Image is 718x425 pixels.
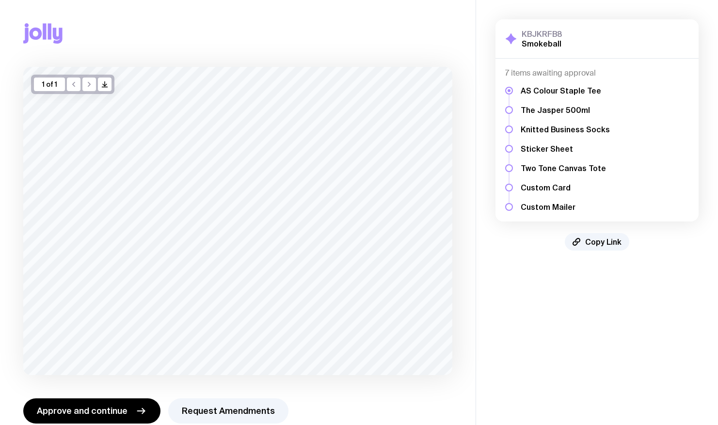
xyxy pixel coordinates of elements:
[521,183,610,192] h5: Custom Card
[521,202,610,212] h5: Custom Mailer
[34,78,65,91] div: 1 of 1
[521,144,610,154] h5: Sticker Sheet
[23,398,160,424] button: Approve and continue
[521,105,610,115] h5: The Jasper 500ml
[585,237,622,247] span: Copy Link
[102,82,108,87] g: /> />
[522,39,562,48] h2: Smokeball
[98,78,112,91] button: />/>
[521,86,610,95] h5: AS Colour Staple Tee
[505,68,689,78] h4: 7 items awaiting approval
[37,405,128,417] span: Approve and continue
[522,29,562,39] h3: KBJKRFB8
[521,163,610,173] h5: Two Tone Canvas Tote
[168,398,288,424] button: Request Amendments
[565,233,629,251] button: Copy Link
[521,125,610,134] h5: Knitted Business Socks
